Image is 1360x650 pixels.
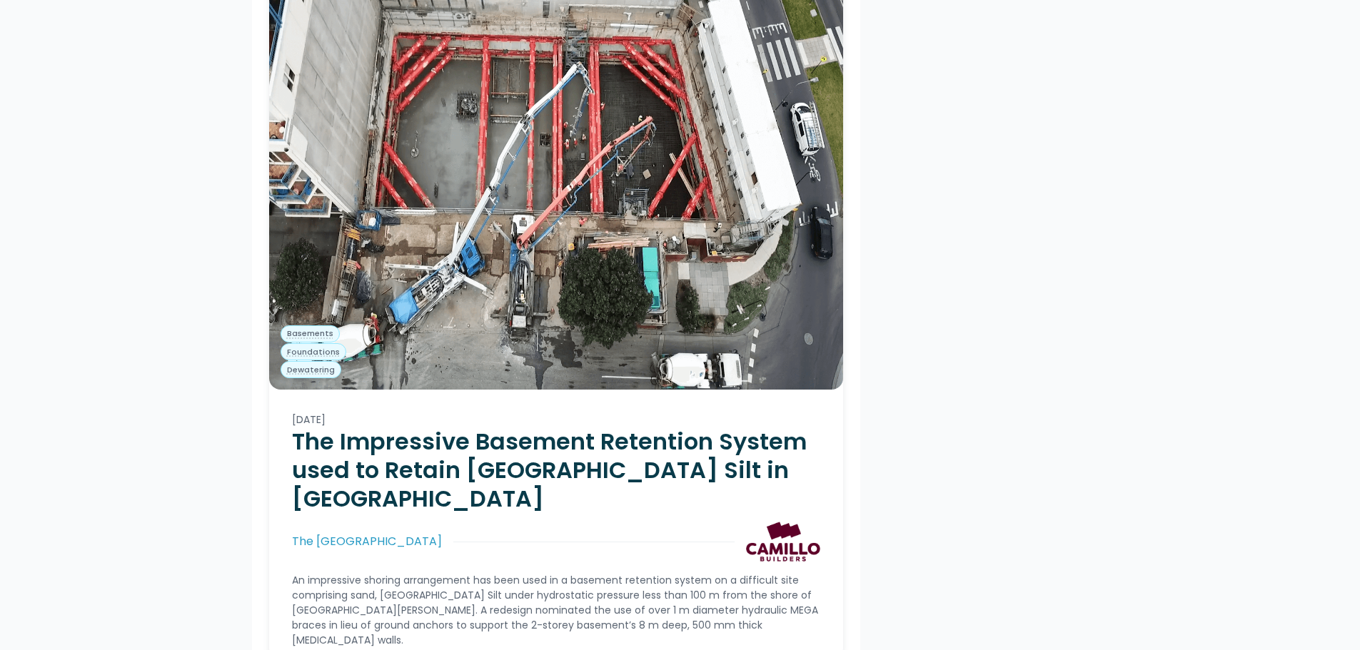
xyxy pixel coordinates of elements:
[281,343,346,360] a: Foundations
[292,533,442,550] div: The [GEOGRAPHIC_DATA]
[281,361,341,378] a: Dewatering
[746,522,820,562] img: Camillo Builders
[281,325,340,342] a: Basements
[292,412,820,427] div: [DATE]
[292,573,820,648] p: An impressive shoring arrangement has been used in a basement retention system on a difficult sit...
[292,427,820,513] h2: The Impressive Basement Retention System used to Retain [GEOGRAPHIC_DATA] Silt in [GEOGRAPHIC_DATA]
